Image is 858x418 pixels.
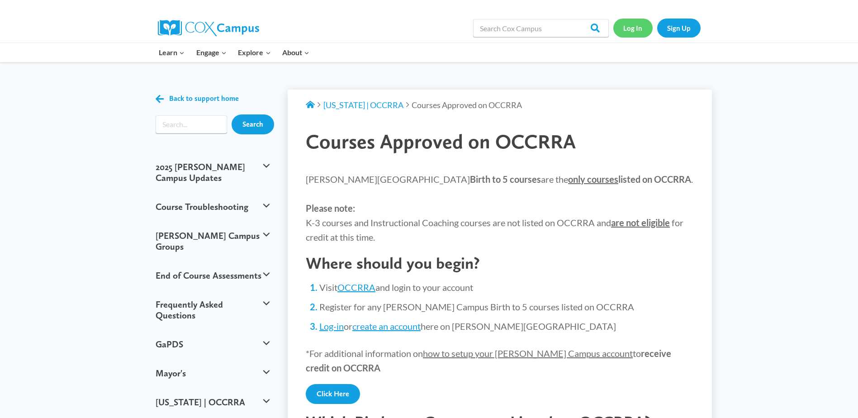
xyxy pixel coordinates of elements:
[337,282,375,293] a: OCCRRA
[306,253,694,273] h2: Where should you begin?
[151,330,275,359] button: GaPDS
[306,348,671,373] strong: receive credit on OCCRRA
[306,346,694,375] p: *For additional information on to
[352,321,421,332] a: create an account
[232,114,274,134] input: Search
[611,217,670,228] strong: are not eligible
[306,203,355,214] strong: Please note:
[306,100,315,110] a: Support Home
[423,348,633,359] span: how to setup your [PERSON_NAME] Campus account
[276,43,315,62] button: Child menu of About
[568,174,618,185] span: only courses
[156,92,239,105] a: Back to support home
[156,115,228,133] input: Search input
[151,192,275,221] button: Course Troubleshooting
[153,43,315,62] nav: Primary Navigation
[412,100,522,110] span: Courses Approved on OCCRRA
[153,43,191,62] button: Child menu of Learn
[657,19,701,37] a: Sign Up
[151,221,275,261] button: [PERSON_NAME] Campus Groups
[151,290,275,330] button: Frequently Asked Questions
[306,129,576,153] span: Courses Approved on OCCRRA
[190,43,232,62] button: Child menu of Engage
[568,174,691,185] strong: listed on OCCRRA
[156,115,228,133] form: Search form
[613,19,653,37] a: Log In
[473,19,609,37] input: Search Cox Campus
[319,320,694,332] li: or here on [PERSON_NAME][GEOGRAPHIC_DATA]
[151,388,275,417] button: [US_STATE] | OCCRRA
[151,152,275,192] button: 2025 [PERSON_NAME] Campus Updates
[158,20,259,36] img: Cox Campus
[613,19,701,37] nav: Secondary Navigation
[470,174,541,185] strong: Birth to 5 courses
[232,43,277,62] button: Child menu of Explore
[151,359,275,388] button: Mayor's
[151,261,275,290] button: End of Course Assessments
[323,100,403,110] a: [US_STATE] | OCCRRA
[169,94,239,103] span: Back to support home
[306,172,694,244] p: [PERSON_NAME][GEOGRAPHIC_DATA] are the . K-3 courses and Instructional Coaching courses are not l...
[319,321,344,332] a: Log-in
[306,384,360,404] a: Click Here
[319,281,694,294] li: Visit and login to your account
[319,300,694,313] li: Register for any [PERSON_NAME] Campus Birth to 5 courses listed on OCCRRA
